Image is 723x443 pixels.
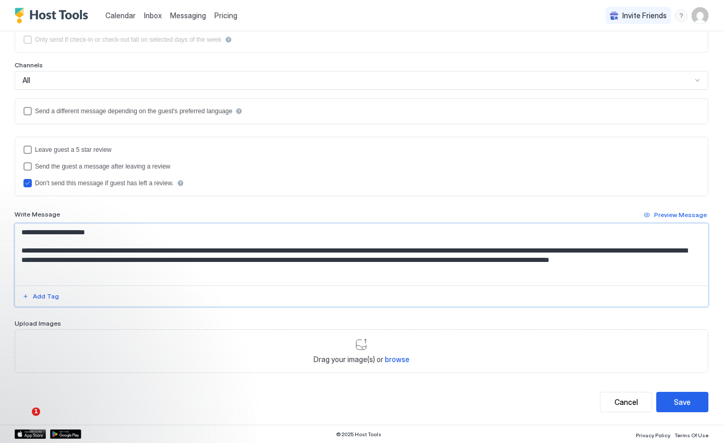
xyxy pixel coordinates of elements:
[35,146,112,153] div: Leave guest a 5 star review
[170,11,206,20] span: Messaging
[8,342,216,415] iframe: Intercom notifications message
[15,224,700,285] textarea: Input Field
[385,355,409,364] span: browse
[15,429,46,439] a: App Store
[22,76,30,85] span: All
[15,319,61,327] span: Upload Images
[622,11,667,20] span: Invite Friends
[35,163,171,170] div: Send the guest a message after leaving a review
[144,11,162,20] span: Inbox
[144,10,162,21] a: Inbox
[15,210,60,218] span: Write Message
[170,10,206,21] a: Messaging
[23,107,700,115] div: languagesEnabled
[33,292,59,301] div: Add Tag
[23,179,700,187] div: disableMessageAfterReview
[105,10,136,21] a: Calendar
[32,408,40,416] span: 1
[35,179,174,187] div: Don't send this message if guest has left a review.
[614,397,638,408] div: Cancel
[23,146,700,154] div: reviewEnabled
[692,7,708,24] div: User profile
[10,408,35,433] iframe: Intercom live chat
[674,429,708,440] a: Terms Of Use
[35,36,222,43] div: Only send if check-in or check-out fall on selected days of the week
[654,210,707,220] div: Preview Message
[642,209,708,221] button: Preview Message
[636,429,670,440] a: Privacy Policy
[600,392,652,412] button: Cancel
[336,431,381,438] span: © 2025 Host Tools
[675,9,688,22] div: menu
[35,107,232,115] div: Send a different message depending on the guest's preferred language
[636,432,670,438] span: Privacy Policy
[23,162,700,171] div: sendMessageAfterLeavingReview
[21,290,61,303] button: Add Tag
[674,432,708,438] span: Terms Of Use
[15,8,93,23] a: Host Tools Logo
[656,392,708,412] button: Save
[314,355,409,364] span: Drag your image(s) or
[15,61,43,69] span: Channels
[105,11,136,20] span: Calendar
[50,429,81,439] a: Google Play Store
[674,397,691,408] div: Save
[23,35,700,44] div: isLimited
[214,11,237,20] span: Pricing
